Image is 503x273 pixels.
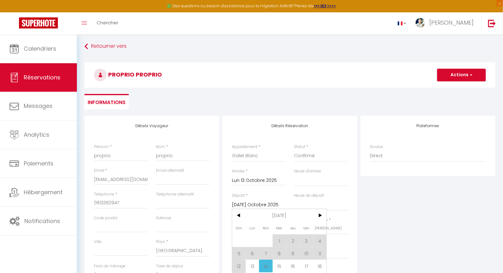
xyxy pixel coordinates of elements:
[156,168,184,174] label: Email alternatif
[313,209,327,222] span: >
[232,193,245,199] label: Départ
[24,217,60,225] span: Notifications
[84,94,129,109] li: Informations
[313,247,327,260] span: 11
[94,144,109,150] label: Prénom
[156,191,194,197] label: Téléphone alternatif
[232,247,246,260] span: 5
[232,222,246,234] span: Dim
[94,191,114,197] label: Téléphone
[313,234,327,247] span: 4
[313,260,327,272] span: 18
[294,144,306,150] label: Statut
[286,222,300,234] span: Jeu
[411,12,481,34] a: ... [PERSON_NAME]
[156,144,165,150] label: Nom
[94,124,210,128] h4: Détails Voyageur
[370,124,486,128] h4: Plateformes
[488,19,496,27] img: logout
[300,222,313,234] span: Ven
[273,260,286,272] span: 15
[294,193,324,199] label: Heure de départ
[232,144,258,150] label: Appartement
[94,263,126,269] label: Frais de ménage
[300,234,313,247] span: 3
[24,102,53,110] span: Messages
[300,260,313,272] span: 17
[246,222,259,234] span: Lun
[437,69,486,81] button: Actions
[24,131,49,139] span: Analytics
[94,71,162,78] span: proprio proprio
[96,19,118,26] span: Chercher
[94,168,104,174] label: Email
[429,19,474,27] span: [PERSON_NAME]
[246,260,259,272] span: 13
[259,260,273,272] span: 14
[232,168,245,174] label: Arrivée
[259,222,273,234] span: Mar
[246,247,259,260] span: 6
[286,260,300,272] span: 16
[273,222,286,234] span: Mer
[156,263,183,269] label: Taxe de séjour
[232,260,246,272] span: 12
[294,168,321,174] label: Heure d'arrivée
[259,247,273,260] span: 7
[300,247,313,260] span: 10
[19,17,58,28] img: Super Booking
[24,45,56,53] span: Calendriers
[416,18,425,28] img: ...
[156,215,171,221] label: Adresse
[24,73,60,81] span: Réservations
[313,222,327,234] span: [PERSON_NAME]
[273,247,286,260] span: 8
[273,234,286,247] span: 1
[314,3,336,9] a: >>> ICI <<<<
[370,144,383,150] label: Source
[286,234,300,247] span: 2
[84,41,495,52] a: Retourner vers
[232,124,348,128] h4: Détails Réservation
[92,12,123,34] a: Chercher
[286,247,300,260] span: 9
[156,239,165,245] label: Pays
[246,209,313,222] span: [DATE]
[94,239,102,245] label: Ville
[232,209,246,222] span: <
[24,159,53,167] span: Paiements
[24,188,63,196] span: Hébergement
[94,215,117,221] label: Code postal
